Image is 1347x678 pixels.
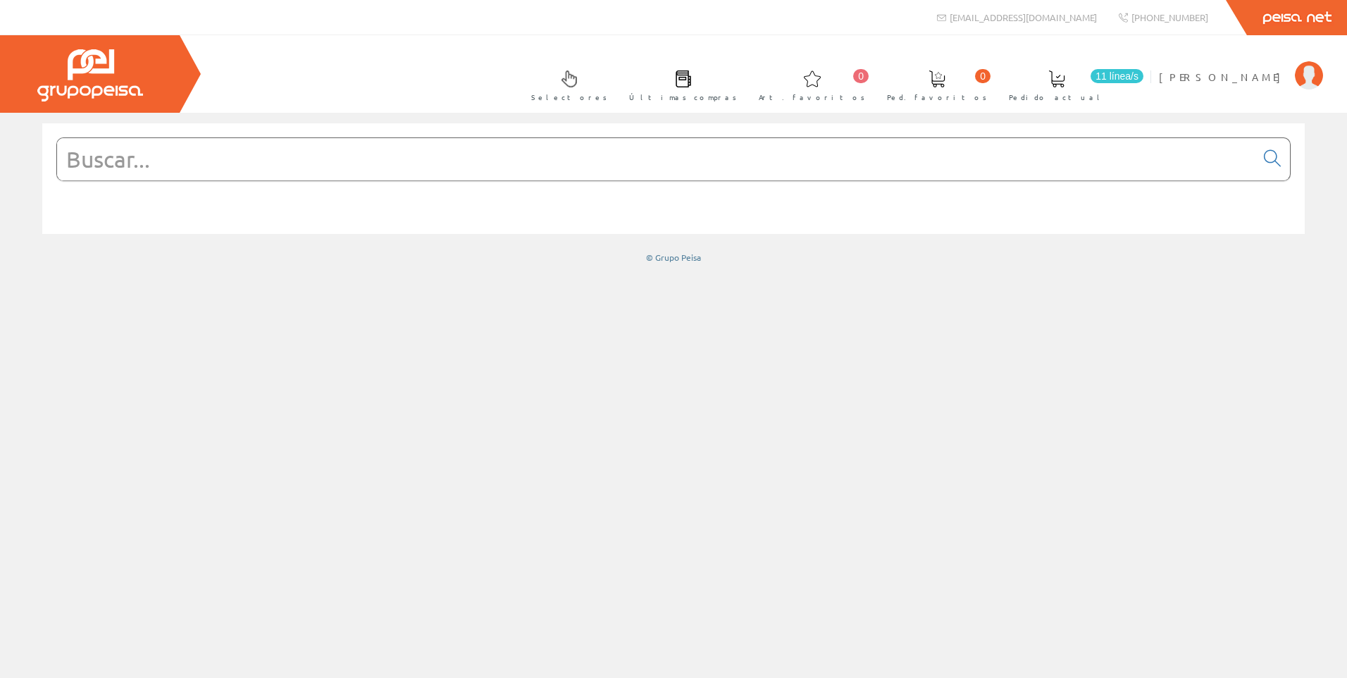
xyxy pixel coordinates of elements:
span: 11 línea/s [1091,69,1143,83]
span: Art. favoritos [759,90,865,104]
span: Ped. favoritos [887,90,987,104]
img: Grupo Peisa [37,49,143,101]
span: [EMAIL_ADDRESS][DOMAIN_NAME] [950,11,1097,23]
span: Últimas compras [629,90,737,104]
span: Pedido actual [1009,90,1105,104]
span: 0 [975,69,991,83]
div: © Grupo Peisa [42,252,1305,264]
span: 0 [853,69,869,83]
span: [PHONE_NUMBER] [1131,11,1208,23]
span: Selectores [531,90,607,104]
a: 11 línea/s Pedido actual [995,58,1147,110]
a: Selectores [517,58,614,110]
a: [PERSON_NAME] [1159,58,1323,72]
input: Buscar... [57,138,1255,180]
span: [PERSON_NAME] [1159,70,1288,84]
a: Últimas compras [615,58,744,110]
